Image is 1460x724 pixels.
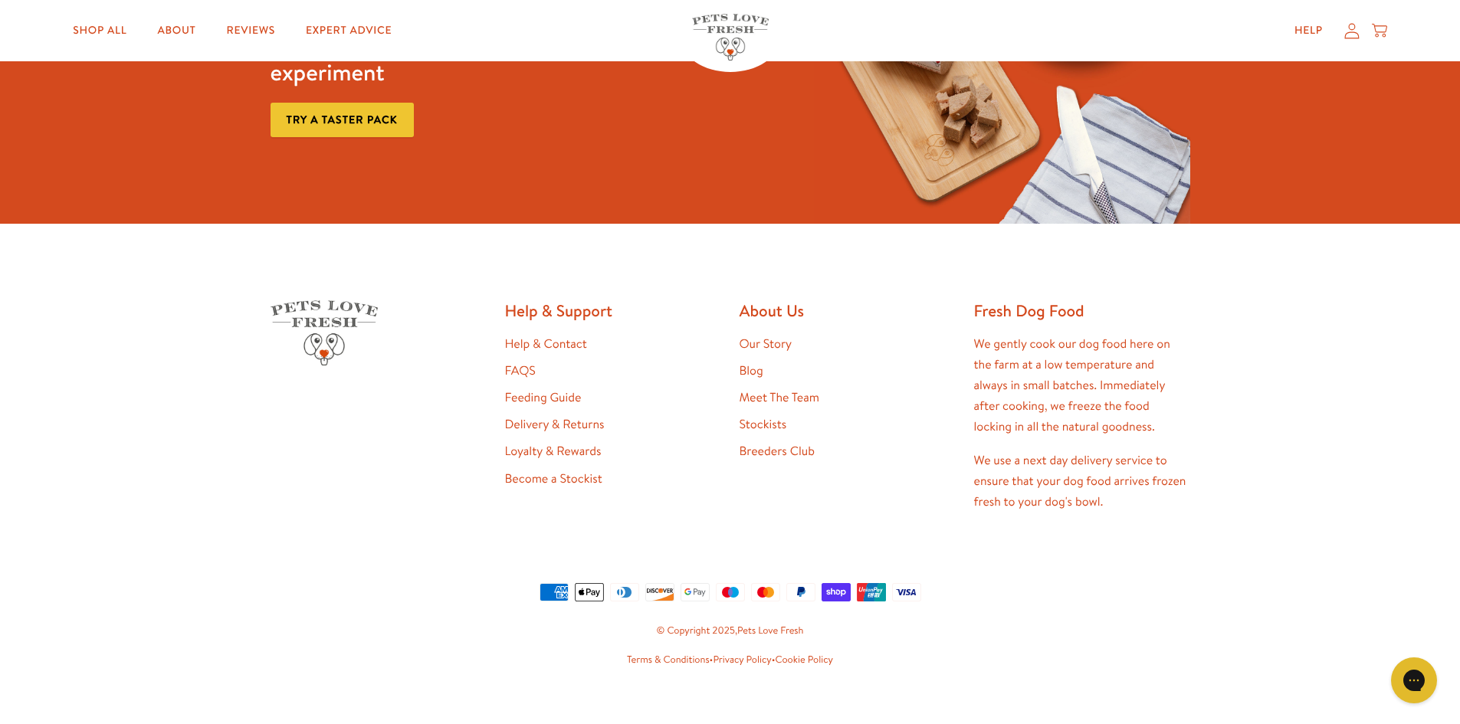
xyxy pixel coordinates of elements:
[505,470,602,487] a: Become a Stockist
[215,15,287,46] a: Reviews
[1282,15,1335,46] a: Help
[294,15,404,46] a: Expert Advice
[974,450,1190,513] p: We use a next day delivery service to ensure that your dog food arrives frozen fresh to your dog'...
[740,389,819,406] a: Meet The Team
[61,15,139,46] a: Shop All
[740,443,815,460] a: Breeders Club
[145,15,208,46] a: About
[271,623,1190,640] small: © Copyright 2025,
[740,300,956,321] h2: About Us
[271,103,414,137] a: Try a taster pack
[505,443,602,460] a: Loyalty & Rewards
[505,362,536,379] a: FAQS
[505,389,582,406] a: Feeding Guide
[740,416,787,433] a: Stockists
[271,300,378,365] img: Pets Love Fresh
[692,14,769,61] img: Pets Love Fresh
[505,416,605,433] a: Delivery & Returns
[627,653,710,667] a: Terms & Conditions
[737,624,803,637] a: Pets Love Fresh
[740,336,792,352] a: Our Story
[974,300,1190,321] h2: Fresh Dog Food
[1383,652,1445,709] iframe: Gorgias live chat messenger
[271,28,647,87] h3: Dog food that isn't a chemistry experiment
[713,653,771,667] a: Privacy Policy
[505,336,587,352] a: Help & Contact
[776,653,833,667] a: Cookie Policy
[505,300,721,321] h2: Help & Support
[740,362,763,379] a: Blog
[974,334,1190,438] p: We gently cook our dog food here on the farm at a low temperature and always in small batches. Im...
[271,652,1190,669] small: • •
